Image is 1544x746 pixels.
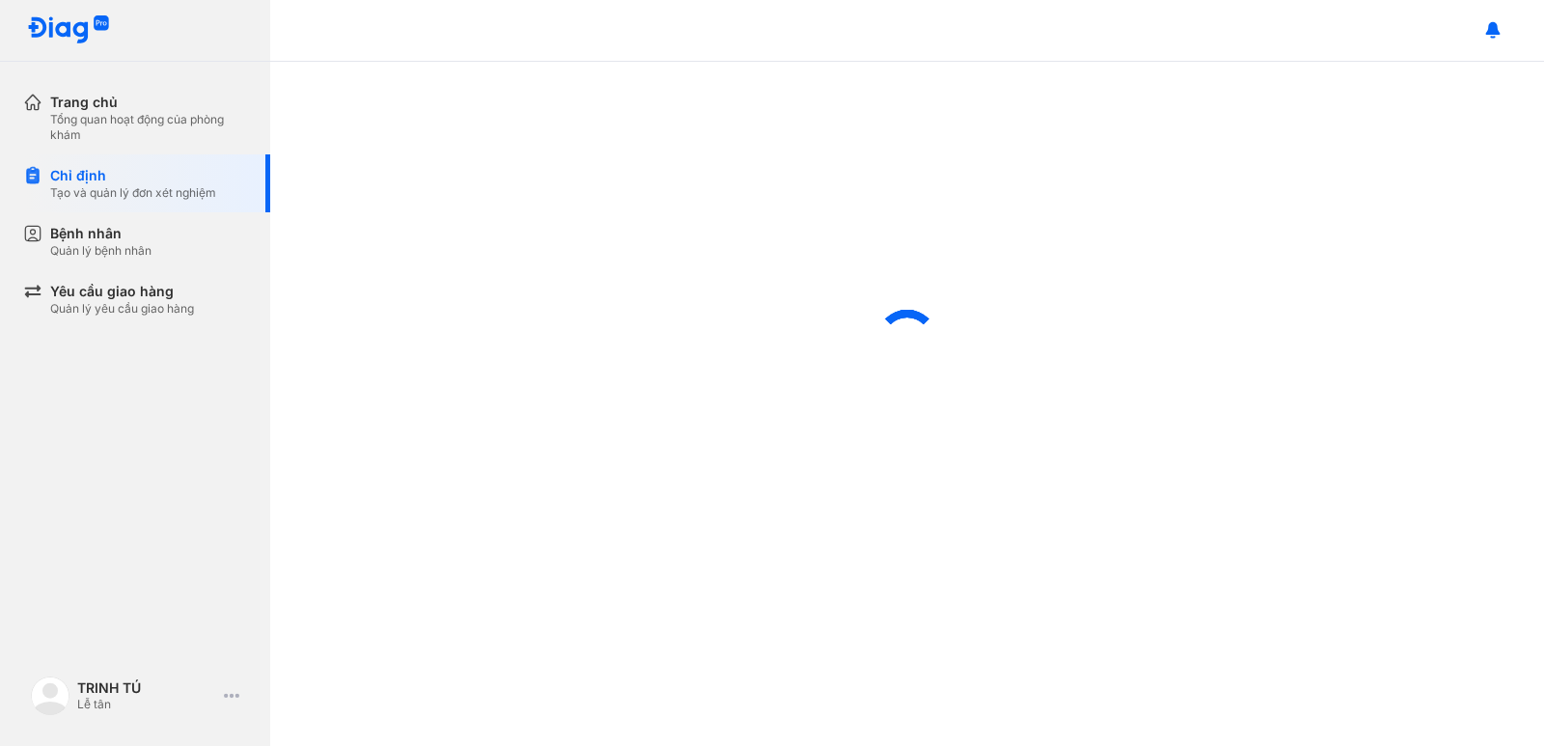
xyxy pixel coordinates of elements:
[50,301,194,317] div: Quản lý yêu cầu giao hàng
[77,697,216,712] div: Lễ tân
[50,224,152,243] div: Bệnh nhân
[77,679,216,697] div: TRINH TÚ
[50,93,247,112] div: Trang chủ
[50,166,216,185] div: Chỉ định
[50,112,247,143] div: Tổng quan hoạt động của phòng khám
[31,677,69,715] img: logo
[50,282,194,301] div: Yêu cầu giao hàng
[27,15,110,45] img: logo
[50,185,216,201] div: Tạo và quản lý đơn xét nghiệm
[50,243,152,259] div: Quản lý bệnh nhân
